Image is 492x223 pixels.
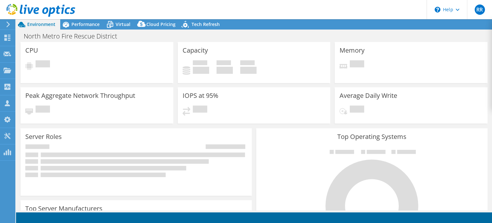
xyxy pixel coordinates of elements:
[193,60,207,67] span: Used
[350,60,364,69] span: Pending
[25,133,62,140] h3: Server Roles
[240,60,255,67] span: Total
[193,106,207,114] span: Pending
[183,92,218,99] h3: IOPS at 95%
[240,67,257,74] h4: 0 GiB
[193,67,209,74] h4: 0 GiB
[36,60,50,69] span: Pending
[25,92,135,99] h3: Peak Aggregate Network Throughput
[25,205,102,212] h3: Top Server Manufacturers
[340,92,397,99] h3: Average Daily Write
[435,7,440,13] svg: \n
[217,67,233,74] h4: 0 GiB
[146,21,176,27] span: Cloud Pricing
[350,106,364,114] span: Pending
[27,21,55,27] span: Environment
[36,106,50,114] span: Pending
[71,21,100,27] span: Performance
[340,47,365,54] h3: Memory
[475,4,485,15] span: RR
[261,133,483,140] h3: Top Operating Systems
[192,21,220,27] span: Tech Refresh
[217,60,231,67] span: Free
[21,33,127,40] h1: North Metro Fire Rescue District
[25,47,38,54] h3: CPU
[183,47,208,54] h3: Capacity
[116,21,130,27] span: Virtual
